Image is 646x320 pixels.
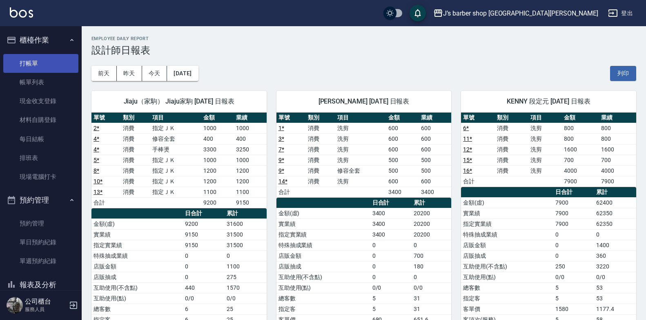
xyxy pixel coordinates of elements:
[225,261,266,272] td: 1100
[335,113,386,123] th: 項目
[150,165,201,176] td: 指定ＪＫ
[3,214,78,233] a: 預約管理
[91,36,636,41] h2: Employee Daily Report
[412,282,451,293] td: 0/0
[183,261,225,272] td: 0
[594,229,636,240] td: 0
[461,197,553,208] td: 金額(虛)
[419,133,452,144] td: 600
[370,219,412,229] td: 3400
[234,176,267,187] td: 1200
[495,113,528,123] th: 類別
[412,272,451,282] td: 0
[528,113,562,123] th: 項目
[121,165,150,176] td: 消費
[594,240,636,250] td: 1400
[201,187,234,197] td: 1100
[386,187,419,197] td: 3400
[594,261,636,272] td: 3220
[386,155,419,165] td: 500
[599,113,636,123] th: 業績
[370,282,412,293] td: 0/0
[599,155,636,165] td: 700
[528,165,562,176] td: 洗剪
[386,144,419,155] td: 600
[306,113,335,123] th: 類別
[3,274,78,295] button: 報表及分析
[461,282,553,293] td: 總客數
[25,306,67,313] p: 服務人員
[461,113,636,187] table: a dense table
[91,113,267,208] table: a dense table
[594,304,636,314] td: 1177.4
[386,123,419,133] td: 600
[167,66,198,81] button: [DATE]
[201,176,234,187] td: 1200
[3,110,78,129] a: 材料自購登錄
[495,155,528,165] td: 消費
[276,304,370,314] td: 指定客
[183,208,225,219] th: 日合計
[201,197,234,208] td: 9200
[91,240,183,250] td: 指定實業績
[412,250,451,261] td: 700
[7,297,23,313] img: Person
[201,155,234,165] td: 1000
[3,73,78,92] a: 帳單列表
[461,219,553,229] td: 指定實業績
[430,5,601,22] button: J’s barber shop [GEOGRAPHIC_DATA][PERSON_NAME]
[306,123,335,133] td: 消費
[150,113,201,123] th: 項目
[276,113,306,123] th: 單號
[276,272,370,282] td: 互助使用(不含點)
[528,155,562,165] td: 洗剪
[386,133,419,144] td: 600
[562,176,599,187] td: 7900
[335,123,386,133] td: 洗剪
[562,155,599,165] td: 700
[594,272,636,282] td: 0/0
[419,176,452,187] td: 600
[335,176,386,187] td: 洗剪
[3,252,78,270] a: 單週預約紀錄
[461,272,553,282] td: 互助使用(點)
[528,123,562,133] td: 洗剪
[142,66,167,81] button: 今天
[91,261,183,272] td: 店販金額
[370,293,412,304] td: 5
[461,229,553,240] td: 特殊抽成業績
[528,133,562,144] td: 洗剪
[412,229,451,240] td: 20200
[553,197,594,208] td: 7900
[117,66,142,81] button: 昨天
[370,240,412,250] td: 0
[599,133,636,144] td: 800
[3,92,78,110] a: 現金收支登錄
[562,165,599,176] td: 4000
[276,261,370,272] td: 店販抽成
[370,261,412,272] td: 0
[419,187,452,197] td: 3400
[335,155,386,165] td: 洗剪
[3,29,78,51] button: 櫃檯作業
[335,133,386,144] td: 洗剪
[599,123,636,133] td: 800
[25,297,67,306] h5: 公司櫃台
[276,282,370,293] td: 互助使用(點)
[183,229,225,240] td: 9150
[201,123,234,133] td: 1000
[201,133,234,144] td: 400
[150,123,201,133] td: 指定ＪＫ
[183,250,225,261] td: 0
[225,208,266,219] th: 累計
[3,167,78,186] a: 現場電腦打卡
[610,66,636,81] button: 列印
[150,155,201,165] td: 指定ＪＫ
[553,282,594,293] td: 5
[91,45,636,56] h3: 設計師日報表
[225,250,266,261] td: 0
[276,113,452,198] table: a dense table
[370,229,412,240] td: 3400
[234,165,267,176] td: 1200
[201,165,234,176] td: 1200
